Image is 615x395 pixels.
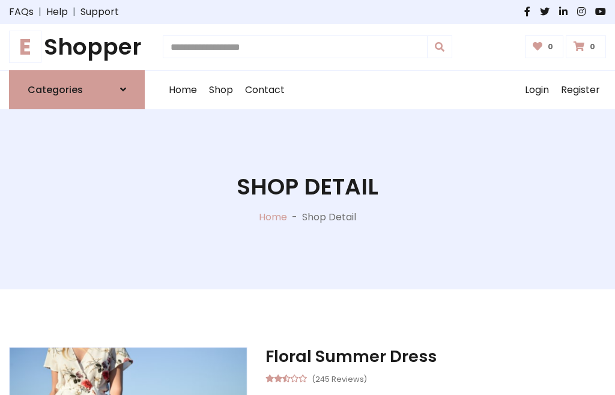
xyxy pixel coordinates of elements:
[46,5,68,19] a: Help
[239,71,291,109] a: Contact
[259,210,287,224] a: Home
[203,71,239,109] a: Shop
[237,173,378,201] h1: Shop Detail
[68,5,80,19] span: |
[287,210,302,225] p: -
[566,35,606,58] a: 0
[34,5,46,19] span: |
[80,5,119,19] a: Support
[587,41,598,52] span: 0
[163,71,203,109] a: Home
[555,71,606,109] a: Register
[302,210,356,225] p: Shop Detail
[519,71,555,109] a: Login
[265,347,606,366] h3: Floral Summer Dress
[9,34,145,61] h1: Shopper
[9,34,145,61] a: EShopper
[9,70,145,109] a: Categories
[9,5,34,19] a: FAQs
[28,84,83,95] h6: Categories
[9,31,41,63] span: E
[545,41,556,52] span: 0
[312,371,367,385] small: (245 Reviews)
[525,35,564,58] a: 0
